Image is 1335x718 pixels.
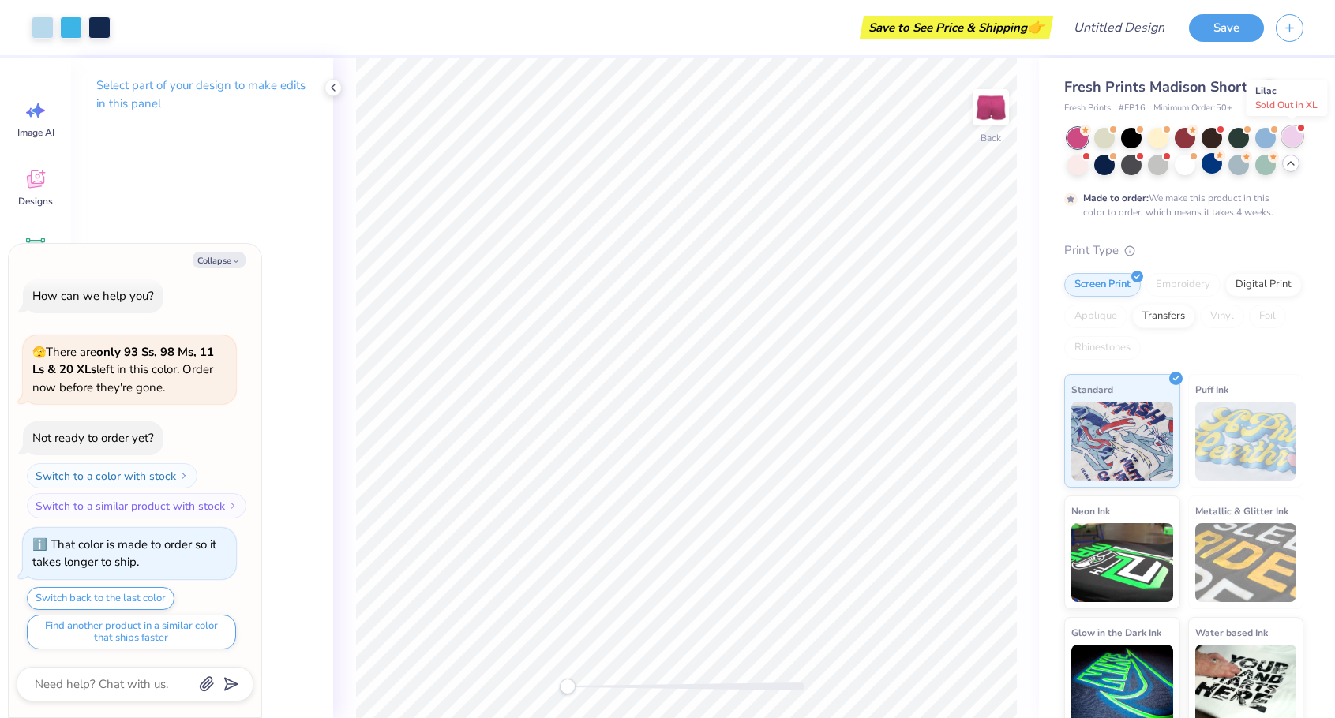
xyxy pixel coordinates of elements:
[32,344,214,378] strong: only 93 Ss, 98 Ms, 11 Ls & 20 XLs
[1064,336,1141,360] div: Rhinestones
[1071,503,1110,519] span: Neon Ink
[1119,102,1146,115] span: # FP16
[1225,273,1302,297] div: Digital Print
[1071,624,1161,641] span: Glow in the Dark Ink
[1064,241,1303,260] div: Print Type
[228,501,238,510] img: Switch to a similar product with stock
[981,131,1001,145] div: Back
[1027,17,1044,36] span: 👉
[193,252,246,268] button: Collapse
[1083,192,1149,204] strong: Made to order:
[32,537,216,570] div: That color is made to order so it takes longer to ship.
[864,16,1049,39] div: Save to See Price & Shipping
[1195,402,1297,481] img: Puff Ink
[1064,102,1111,115] span: Fresh Prints
[1195,624,1268,641] span: Water based Ink
[18,195,53,208] span: Designs
[27,587,174,610] button: Switch back to the last color
[27,615,236,649] button: Find another product in a similar color that ships faster
[27,463,197,488] button: Switch to a color with stock
[32,288,154,304] div: How can we help you?
[1153,102,1232,115] span: Minimum Order: 50 +
[1071,402,1173,481] img: Standard
[1132,305,1195,328] div: Transfers
[32,344,214,395] span: There are left in this color. Order now before they're gone.
[96,77,308,113] p: Select part of your design to make edits in this panel
[1146,273,1221,297] div: Embroidery
[1195,503,1288,519] span: Metallic & Glitter Ink
[1071,381,1113,398] span: Standard
[17,126,54,139] span: Image AI
[1200,305,1244,328] div: Vinyl
[1064,273,1141,297] div: Screen Print
[32,345,46,360] span: 🫣
[975,92,1007,123] img: Back
[1071,523,1173,602] img: Neon Ink
[560,679,576,694] div: Accessibility label
[32,430,154,446] div: Not ready to order yet?
[1064,77,1254,96] span: Fresh Prints Madison Shorts
[179,471,189,481] img: Switch to a color with stock
[1195,381,1228,398] span: Puff Ink
[1064,305,1127,328] div: Applique
[1255,99,1318,111] span: Sold Out in XL
[1083,191,1277,219] div: We make this product in this color to order, which means it takes 4 weeks.
[1195,523,1297,602] img: Metallic & Glitter Ink
[1189,14,1264,42] button: Save
[1249,305,1286,328] div: Foil
[1247,80,1328,116] div: Lilac
[1061,12,1177,43] input: Untitled Design
[27,493,246,518] button: Switch to a similar product with stock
